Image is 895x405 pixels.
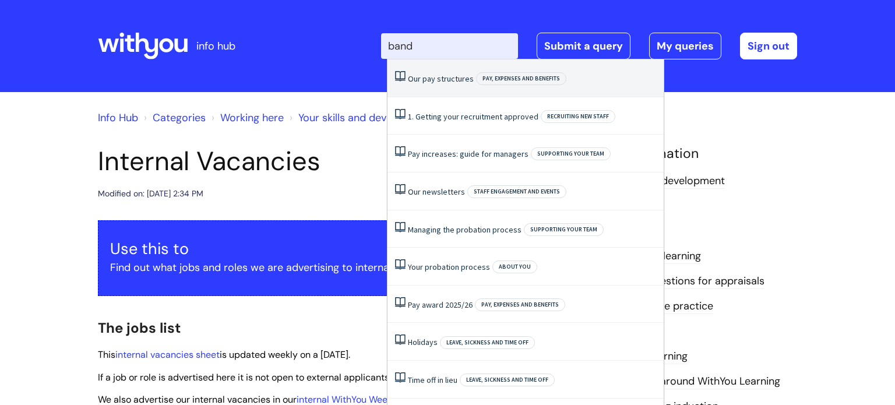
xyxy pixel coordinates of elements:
[141,108,206,127] li: Solution home
[524,223,604,236] span: Supporting your team
[98,348,350,361] span: This is updated weekly on a [DATE].
[381,33,797,59] div: | -
[110,258,546,277] p: Find out what jobs and roles we are advertising to internal applicants right now.
[298,111,432,125] a: Your skills and development
[576,274,764,289] a: Self-reflection questions for appraisals
[740,33,797,59] a: Sign out
[153,111,206,125] a: Categories
[408,186,465,197] a: Our newsletters
[408,262,490,272] a: Your probation process
[98,319,181,337] span: The jobs list
[110,240,546,258] h3: Use this to
[209,108,284,127] li: Working here
[196,37,235,55] p: info hub
[460,374,555,386] span: Leave, sickness and time off
[408,300,473,310] a: Pay award 2025/26
[408,73,474,84] a: Our pay structures
[408,375,457,385] a: Time off in lieu
[492,260,537,273] span: About you
[408,224,522,235] a: Managing the probation process
[440,336,535,349] span: Leave, sickness and time off
[408,111,538,122] a: 1. Getting your recruitment approved
[649,33,721,59] a: My queries
[467,185,566,198] span: Staff engagement and events
[475,298,565,311] span: Pay, expenses and benefits
[408,337,438,347] a: Holidays
[541,110,615,123] span: Recruiting new staff
[476,72,566,85] span: Pay, expenses and benefits
[576,146,797,162] h4: Related Information
[537,33,630,59] a: Submit a query
[381,33,518,59] input: Search
[98,111,138,125] a: Info Hub
[98,146,558,177] h1: Internal Vacancies
[220,111,284,125] a: Working here
[576,374,780,389] a: Finding your way around WithYou Learning
[98,186,203,201] div: Modified on: [DATE] 2:34 PM
[115,348,220,361] a: internal vacancies sheet
[531,147,611,160] span: Supporting your team
[408,149,528,159] a: Pay increases: guide for managers
[287,108,432,127] li: Your skills and development
[98,371,391,383] span: If a job or role is advertised here it is not open to external applicants.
